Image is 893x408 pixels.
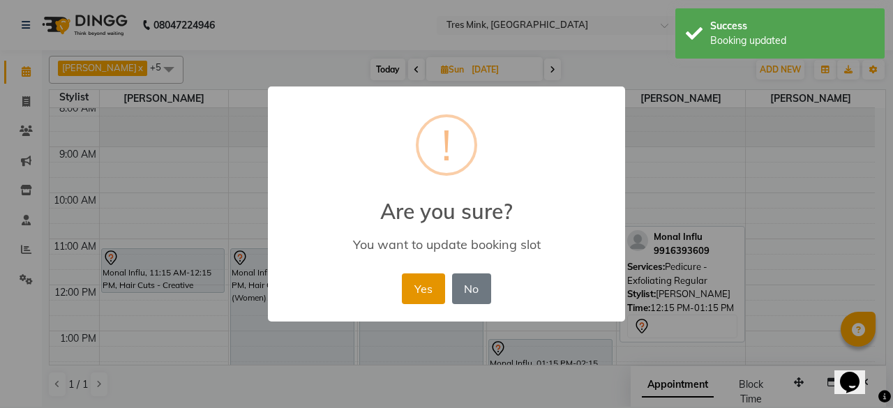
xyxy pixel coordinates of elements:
[268,182,625,224] h2: Are you sure?
[288,236,605,252] div: You want to update booking slot
[834,352,879,394] iframe: chat widget
[710,19,874,33] div: Success
[442,117,451,173] div: !
[402,273,444,304] button: Yes
[452,273,491,304] button: No
[710,33,874,48] div: Booking updated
